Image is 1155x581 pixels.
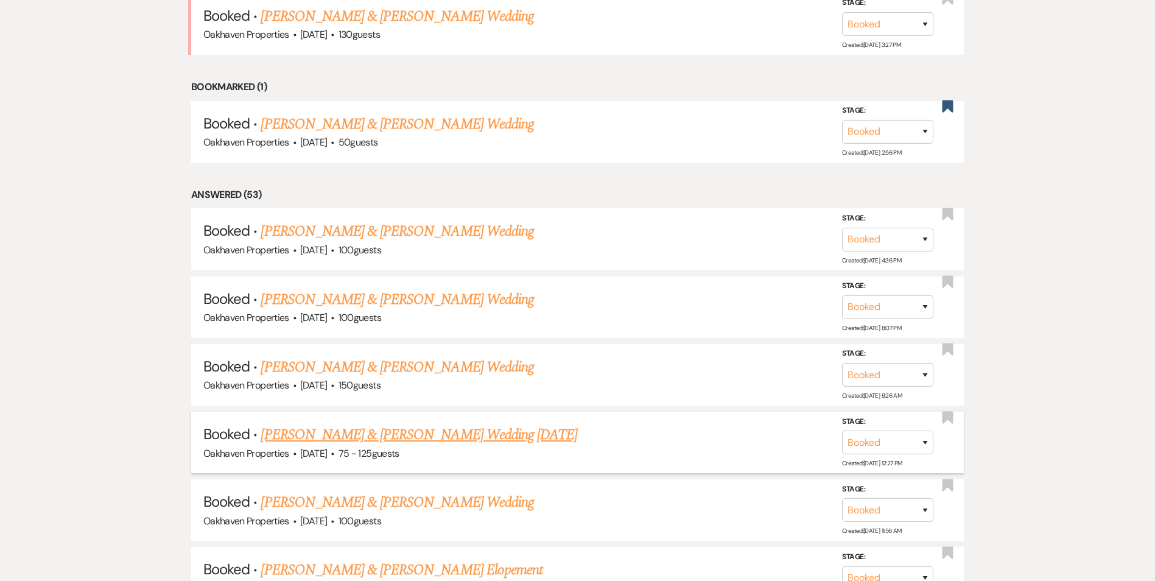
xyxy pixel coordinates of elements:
span: Booked [203,357,250,376]
span: Booked [203,424,250,443]
span: Created: [DATE] 8:07 PM [842,324,901,332]
span: 50 guests [339,136,378,149]
span: 75 - 125 guests [339,447,399,460]
span: [DATE] [300,311,327,324]
label: Stage: [842,415,933,429]
span: Oakhaven Properties [203,136,289,149]
span: Oakhaven Properties [203,28,289,41]
span: Oakhaven Properties [203,311,289,324]
a: [PERSON_NAME] & [PERSON_NAME] Wedding [DATE] [261,424,577,446]
a: [PERSON_NAME] & [PERSON_NAME] Wedding [261,289,533,311]
span: Oakhaven Properties [203,244,289,256]
span: [DATE] [300,136,327,149]
span: Created: [DATE] 4:36 PM [842,256,901,264]
a: [PERSON_NAME] & [PERSON_NAME] Wedding [261,491,533,513]
span: Booked [203,114,250,133]
span: Booked [203,221,250,240]
span: Booked [203,560,250,579]
span: 130 guests [339,28,380,41]
span: 150 guests [339,379,381,392]
a: [PERSON_NAME] & [PERSON_NAME] Wedding [261,113,533,135]
li: Answered (53) [191,187,964,203]
span: Booked [203,6,250,25]
span: 100 guests [339,515,381,527]
span: Booked [203,289,250,308]
span: 100 guests [339,244,381,256]
a: [PERSON_NAME] & [PERSON_NAME] Elopement [261,559,542,581]
span: [DATE] [300,244,327,256]
span: Created: [DATE] 9:26 AM [842,392,902,400]
span: Created: [DATE] 3:27 PM [842,41,900,49]
label: Stage: [842,483,933,496]
span: 100 guests [339,311,381,324]
span: [DATE] [300,28,327,41]
span: Created: [DATE] 2:56 PM [842,149,901,157]
li: Bookmarked (1) [191,79,964,95]
span: [DATE] [300,447,327,460]
a: [PERSON_NAME] & [PERSON_NAME] Wedding [261,356,533,378]
span: Booked [203,492,250,511]
span: Created: [DATE] 12:27 PM [842,459,902,467]
span: [DATE] [300,515,327,527]
a: [PERSON_NAME] & [PERSON_NAME] Wedding [261,5,533,27]
label: Stage: [842,104,933,118]
label: Stage: [842,212,933,225]
span: Oakhaven Properties [203,515,289,527]
label: Stage: [842,347,933,361]
span: [DATE] [300,379,327,392]
span: Oakhaven Properties [203,379,289,392]
span: Created: [DATE] 11:56 AM [842,527,901,535]
a: [PERSON_NAME] & [PERSON_NAME] Wedding [261,220,533,242]
span: Oakhaven Properties [203,447,289,460]
label: Stage: [842,551,933,564]
label: Stage: [842,280,933,293]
